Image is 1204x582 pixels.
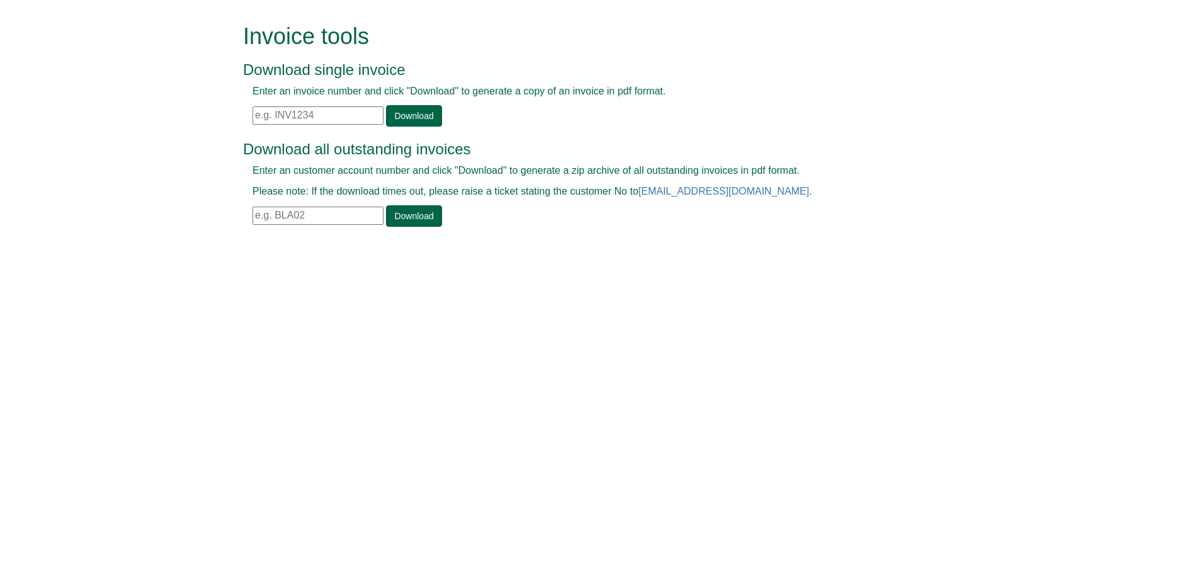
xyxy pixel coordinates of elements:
p: Enter an customer account number and click "Download" to generate a zip archive of all outstandin... [253,164,923,178]
p: Please note: If the download times out, please raise a ticket stating the customer No to . [253,185,923,199]
a: Download [386,105,441,127]
input: e.g. INV1234 [253,106,383,125]
a: Download [386,205,441,227]
h1: Invoice tools [243,24,933,49]
a: [EMAIL_ADDRESS][DOMAIN_NAME] [639,186,809,197]
h3: Download single invoice [243,62,933,78]
p: Enter an invoice number and click "Download" to generate a copy of an invoice in pdf format. [253,84,923,99]
input: e.g. BLA02 [253,207,383,225]
h3: Download all outstanding invoices [243,141,933,157]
